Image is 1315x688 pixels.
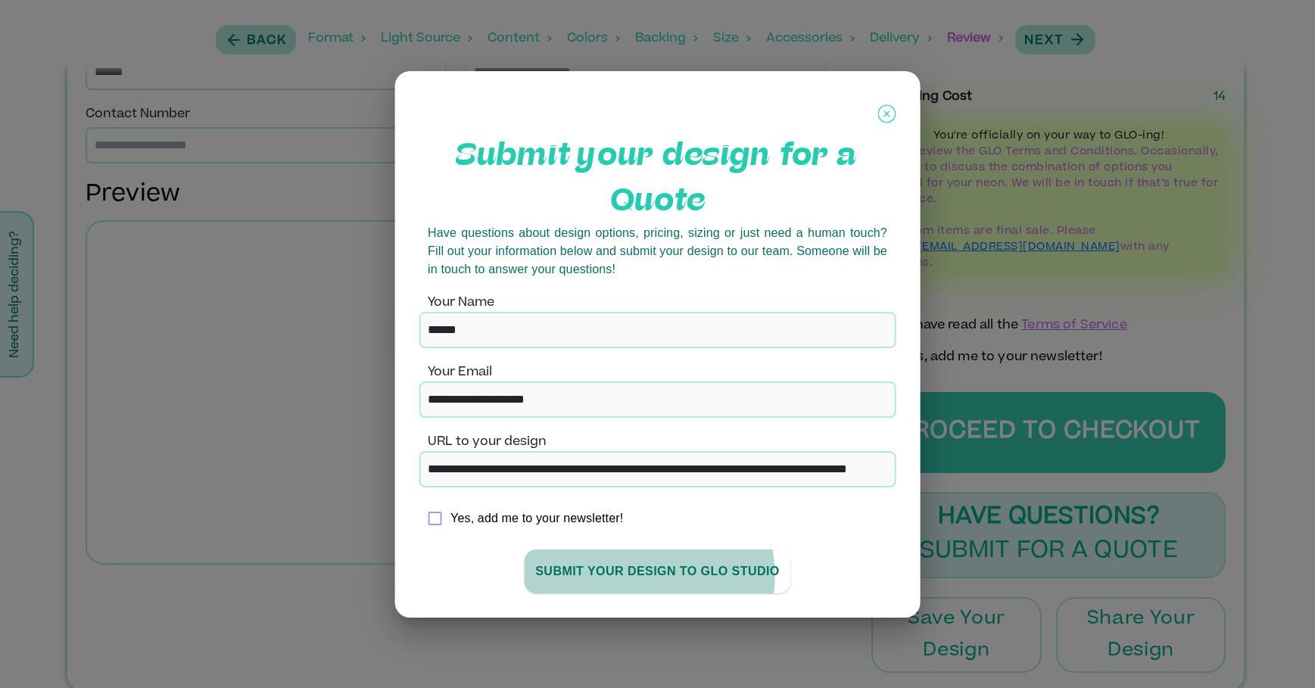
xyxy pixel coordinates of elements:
label: Your Name [419,294,896,312]
iframe: Chat Widget [1239,615,1315,688]
label: Your Email [419,363,896,381]
p: Yes, add me to your newsletter! [450,509,623,528]
button: SUBMIT YOUR DESIGN TO GLO stUdio [524,549,791,593]
p: Have questions about design options, pricing, sizing or just need a human touch? Fill out your in... [419,224,896,279]
label: URL to your design [419,433,896,451]
p: Submit your design for a Quote [419,133,896,224]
